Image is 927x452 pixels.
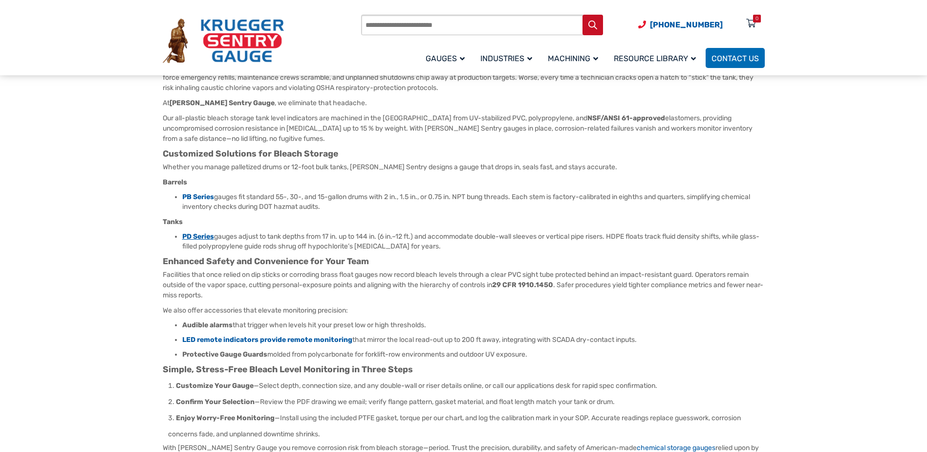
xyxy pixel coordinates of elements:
[587,114,665,122] b: NSF/ANSI 61-approved
[706,48,765,68] a: Contact Us
[170,99,275,107] b: [PERSON_NAME] Sentry Gauge
[163,364,413,374] b: Simple, Stress-Free Bleach Level Monitoring in Three Steps
[176,398,255,406] b: Confirm Your Selection
[638,19,723,31] a: Phone Number (920) 434-8860
[650,20,723,29] span: [PHONE_NUMBER]
[163,63,763,92] span: Reliable bleach ([MEDICAL_DATA]) storage demands rock-solid inventory monitoring—yet conventional...
[182,321,233,329] b: Audible alarms
[163,178,187,186] b: Barrels
[492,281,553,289] b: 29 CFR 1910.1450
[426,54,465,63] span: Gauges
[542,46,608,69] a: Machining
[176,382,254,390] b: Customize Your Gauge
[711,54,759,63] span: Contact Us
[352,336,637,344] span: that mirror the local read-out up to 200 ft away, integrating with SCADA dry-contact inputs.
[163,256,369,266] b: Enhanced Safety and Convenience for Your Team
[182,336,352,344] a: LED remote indicators provide remote monitoring
[275,99,367,107] span: , we eliminate that headache.
[168,414,741,438] span: —Install using the included PTFE gasket, torque per our chart, and log the calibration mark in yo...
[163,19,284,64] img: Krueger Sentry Gauge
[182,232,214,241] a: PD Series
[163,218,183,226] b: Tanks
[614,54,696,63] span: Resource Library
[182,350,267,359] b: Protective Gauge Guards
[254,382,657,390] span: —Select depth, connection size, and any double-wall or riser details online, or call our applicat...
[163,114,753,143] span: elastomers, providing uncompromised corrosion resistance in [MEDICAL_DATA] up to 15 % by weight. ...
[163,306,348,315] span: We also offer accessories that elevate monitoring precision:
[637,444,715,452] a: chemical storage gauges
[163,99,170,107] span: At
[548,54,598,63] span: Machining
[182,232,759,250] span: gauges adjust to tank depths from 17 in. up to 144 in. (6 in.–12 ft.) and accommodate double-wall...
[480,54,532,63] span: Industries
[267,350,527,359] span: molded from polycarbonate for forklift-row environments and outdoor UV exposure.
[163,149,338,158] b: Customized Solutions for Bleach Storage
[474,46,542,69] a: Industries
[176,414,275,422] b: Enjoy Worry-Free Monitoring
[420,46,474,69] a: Gauges
[182,193,214,201] a: PB Series
[163,281,763,299] span: . Safer procedures yield tighter compliance metrics and fewer near-miss reports.
[182,193,750,211] span: gauges fit standard 55-, 30-, and 15-gallon drums with 2 in., 1.5 in., or 0.75 in. NPT bung threa...
[608,46,706,69] a: Resource Library
[163,271,749,289] span: Facilities that once relied on dip sticks or corroding brass float gauges now record bleach level...
[233,321,426,329] span: that trigger when levels hit your preset low or high thresholds.
[163,114,587,122] span: Our all-plastic bleach storage tank level indicators are machined in the [GEOGRAPHIC_DATA] from U...
[163,163,617,171] span: Whether you manage palletized drums or 12-foot bulk tanks, [PERSON_NAME] Sentry designs a gauge t...
[255,398,615,406] span: —Review the PDF drawing we email; verify flange pattern, gasket material, and float length match ...
[755,15,758,23] div: 0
